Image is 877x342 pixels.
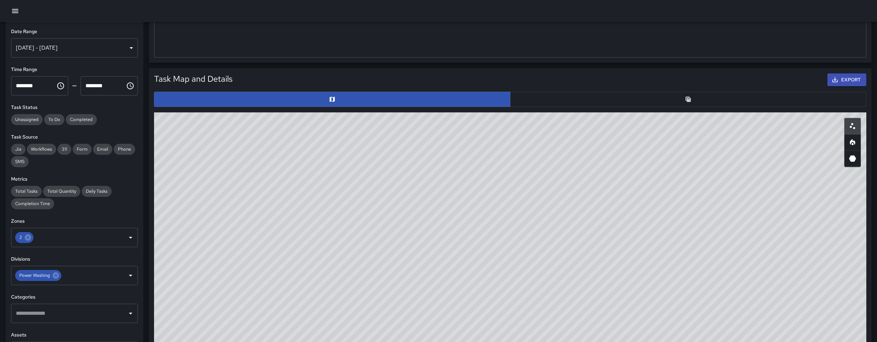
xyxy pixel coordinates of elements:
span: Workflows [27,146,56,152]
span: Phone [114,146,135,152]
button: Open [126,233,135,242]
svg: 3D Heatmap [848,154,857,163]
div: Daily Tasks [82,186,112,197]
div: Workflows [27,144,56,155]
button: Choose time, selected time is 11:59 PM [123,79,137,93]
h6: Date Range [11,28,138,36]
span: 2 [15,233,26,241]
span: Power Washing [15,271,54,279]
h6: Zones [11,218,138,225]
h5: Task Map and Details [154,73,233,84]
span: Daily Tasks [82,188,112,194]
div: Email [93,144,112,155]
span: Completed [66,117,97,122]
svg: Scatterplot [848,122,857,130]
button: Heatmap [844,134,861,151]
span: Total Quantity [43,188,80,194]
h6: Time Range [11,66,138,73]
div: Completion Time [11,198,54,209]
span: Unassigned [11,117,43,122]
div: Completed [66,114,97,125]
span: Jia [11,146,26,152]
div: SMS [11,156,29,167]
button: 3D Heatmap [844,150,861,167]
div: Form [73,144,92,155]
button: Open [126,309,135,318]
h6: Divisions [11,255,138,263]
div: 2 [15,232,33,243]
div: [DATE] - [DATE] [11,38,138,58]
div: 311 [58,144,71,155]
span: To Do [44,117,64,122]
div: Total Tasks [11,186,42,197]
svg: Table [685,96,692,103]
div: To Do [44,114,64,125]
svg: Heatmap [848,138,857,147]
span: 311 [58,146,71,152]
button: Map [154,92,510,107]
h6: Task Status [11,104,138,111]
button: Open [126,271,135,280]
h6: Metrics [11,175,138,183]
div: Jia [11,144,26,155]
h6: Task Source [11,133,138,141]
button: Choose time, selected time is 12:00 AM [54,79,68,93]
button: Scatterplot [844,118,861,134]
svg: Map [329,96,336,103]
span: Form [73,146,92,152]
h6: Assets [11,331,138,339]
div: Unassigned [11,114,43,125]
span: Completion Time [11,201,54,207]
button: Export [827,73,866,86]
span: SMS [11,159,29,164]
div: Phone [114,144,135,155]
span: Total Tasks [11,188,42,194]
h6: Categories [11,293,138,301]
button: Table [510,92,866,107]
span: Email [93,146,112,152]
div: Total Quantity [43,186,80,197]
div: Power Washing [15,270,61,281]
